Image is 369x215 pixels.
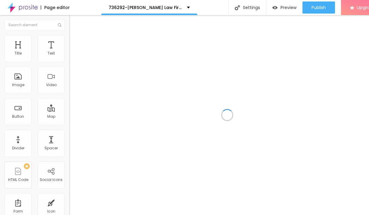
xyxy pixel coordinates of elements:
div: HTML Code [8,178,28,182]
div: Map [47,114,55,119]
span: Publish [312,5,326,10]
div: Page editor [41,5,70,10]
div: Image [12,83,24,87]
div: Social Icons [40,178,63,182]
div: Form [14,209,23,213]
div: Button [12,114,24,119]
button: Publish [302,2,335,14]
div: Divider [12,146,24,150]
button: Preview [266,2,302,14]
img: view-1.svg [272,5,278,10]
div: Icon [47,209,55,213]
div: Spacer [45,146,58,150]
img: Icone [58,23,61,27]
input: Search element [5,20,65,30]
div: Video [46,83,57,87]
div: Title [14,51,22,55]
div: Text [48,51,55,55]
span: Preview [281,5,296,10]
img: Icone [235,5,240,10]
p: 736292-[PERSON_NAME] Law Firm PC [109,5,182,10]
